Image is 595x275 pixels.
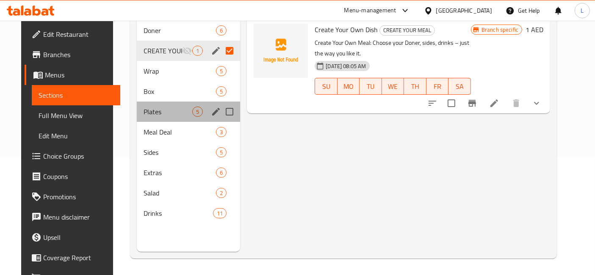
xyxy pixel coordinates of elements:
[430,80,446,93] span: FR
[338,78,360,95] button: MO
[137,203,240,223] div: Drinks11
[137,41,240,61] div: CREATE YOUR MEAL1edit
[43,212,114,222] span: Menu disclaimer
[32,126,121,146] a: Edit Menu
[213,208,227,218] div: items
[137,17,240,227] nav: Menu sections
[407,80,423,93] span: TH
[144,25,216,36] span: Doner
[25,166,121,187] a: Coupons
[254,24,308,78] img: Create Your Own Dish
[137,183,240,203] div: Salad2
[216,169,226,177] span: 6
[216,128,226,136] span: 3
[25,247,121,268] a: Coverage Report
[25,227,121,247] a: Upsell
[137,122,240,142] div: Meal Deal3
[193,108,202,116] span: 5
[210,105,222,118] button: edit
[216,67,226,75] span: 5
[210,44,222,57] button: edit
[43,151,114,161] span: Choice Groups
[526,24,543,36] h6: 1 AED
[144,86,216,96] span: Box
[526,93,547,113] button: show more
[182,46,192,56] svg: Inactive section
[322,62,369,70] span: [DATE] 08:05 AM
[213,209,226,217] span: 11
[404,78,426,95] button: TH
[25,24,121,44] a: Edit Restaurant
[43,49,114,60] span: Branches
[43,171,114,181] span: Coupons
[25,146,121,166] a: Choice Groups
[25,65,121,85] a: Menus
[193,47,202,55] span: 1
[25,207,121,227] a: Menu disclaimer
[216,168,227,178] div: items
[137,102,240,122] div: Plates5edit
[144,168,216,178] span: Extras
[39,131,114,141] span: Edit Menu
[137,20,240,41] div: Doner6
[137,61,240,81] div: Wrap5
[25,187,121,207] a: Promotions
[382,78,404,95] button: WE
[216,25,227,36] div: items
[452,80,468,93] span: SA
[137,162,240,183] div: Extras6
[315,23,378,36] span: Create Your Own Dish
[137,81,240,102] div: Box5
[344,5,396,16] div: Menu-management
[45,70,114,80] span: Menus
[462,93,482,113] button: Branch-specific-item
[443,94,460,112] span: Select to update
[25,44,121,65] a: Branches
[144,147,216,157] span: Sides
[489,98,499,108] a: Edit menu item
[506,93,526,113] button: delete
[216,147,227,157] div: items
[216,66,227,76] div: items
[341,80,357,93] span: MO
[32,85,121,105] a: Sections
[216,148,226,157] span: 5
[360,78,382,95] button: TU
[43,192,114,202] span: Promotions
[363,80,379,93] span: TU
[43,232,114,242] span: Upsell
[422,93,443,113] button: sort-choices
[192,107,203,117] div: items
[380,25,434,35] span: CREATE YOUR MEAL
[315,38,471,59] p: Create Your Own Meal: Choose your Doner, sides, drinks – just the way you like it.
[137,142,240,162] div: Sides5
[144,107,192,117] span: Plates
[192,46,203,56] div: items
[478,26,522,34] span: Branch specific
[144,46,182,56] span: CREATE YOUR MEAL
[318,80,334,93] span: SU
[39,110,114,121] span: Full Menu View
[144,127,216,137] span: Meal Deal
[216,189,226,197] span: 2
[144,188,216,198] span: Salad
[216,88,226,96] span: 5
[385,80,401,93] span: WE
[216,27,226,35] span: 6
[144,66,216,76] span: Wrap
[531,98,542,108] svg: Show Choices
[315,78,337,95] button: SU
[436,6,492,15] div: [GEOGRAPHIC_DATA]
[216,127,227,137] div: items
[39,90,114,100] span: Sections
[448,78,471,95] button: SA
[144,208,213,218] span: Drinks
